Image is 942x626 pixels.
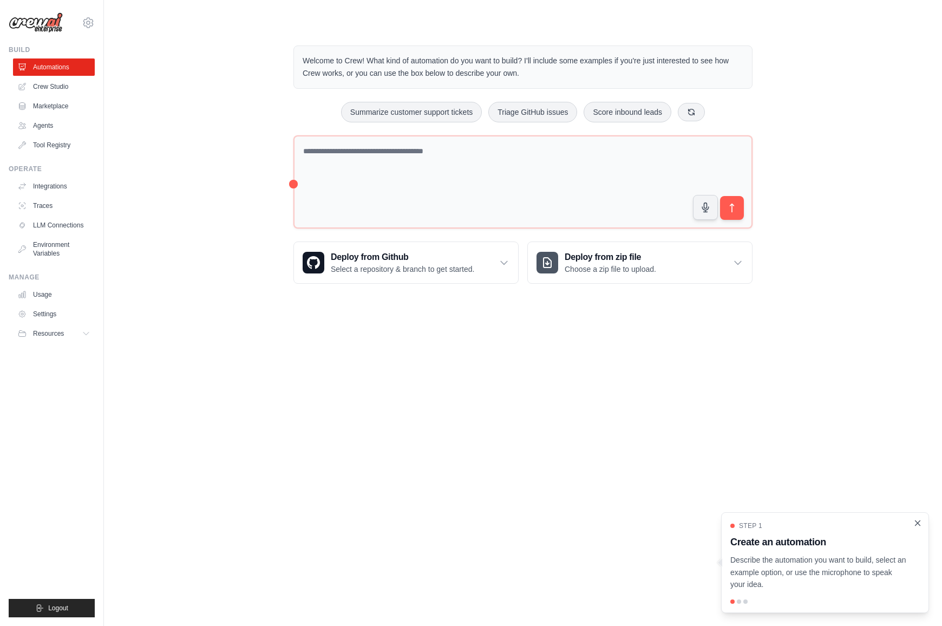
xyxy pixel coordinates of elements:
img: Logo [9,12,63,33]
iframe: Chat Widget [888,574,942,626]
h3: Deploy from zip file [565,251,656,264]
a: Crew Studio [13,78,95,95]
span: Resources [33,329,64,338]
a: Agents [13,117,95,134]
p: Choose a zip file to upload. [565,264,656,275]
p: Welcome to Crew! What kind of automation do you want to build? I'll include some examples if you'... [303,55,743,80]
a: Integrations [13,178,95,195]
a: LLM Connections [13,217,95,234]
a: Usage [13,286,95,303]
a: Settings [13,305,95,323]
a: Tool Registry [13,136,95,154]
p: Select a repository & branch to get started. [331,264,474,275]
h3: Create an automation [730,534,907,550]
div: Operate [9,165,95,173]
button: Logout [9,599,95,617]
p: Describe the automation you want to build, select an example option, or use the microphone to spe... [730,554,907,591]
h3: Deploy from Github [331,251,474,264]
div: Manage [9,273,95,282]
button: Summarize customer support tickets [341,102,482,122]
span: Logout [48,604,68,612]
a: Automations [13,58,95,76]
button: Triage GitHub issues [488,102,577,122]
a: Traces [13,197,95,214]
a: Marketplace [13,97,95,115]
button: Resources [13,325,95,342]
button: Score inbound leads [584,102,671,122]
button: Close walkthrough [913,519,922,527]
a: Environment Variables [13,236,95,262]
span: Step 1 [739,521,762,530]
div: Build [9,45,95,54]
